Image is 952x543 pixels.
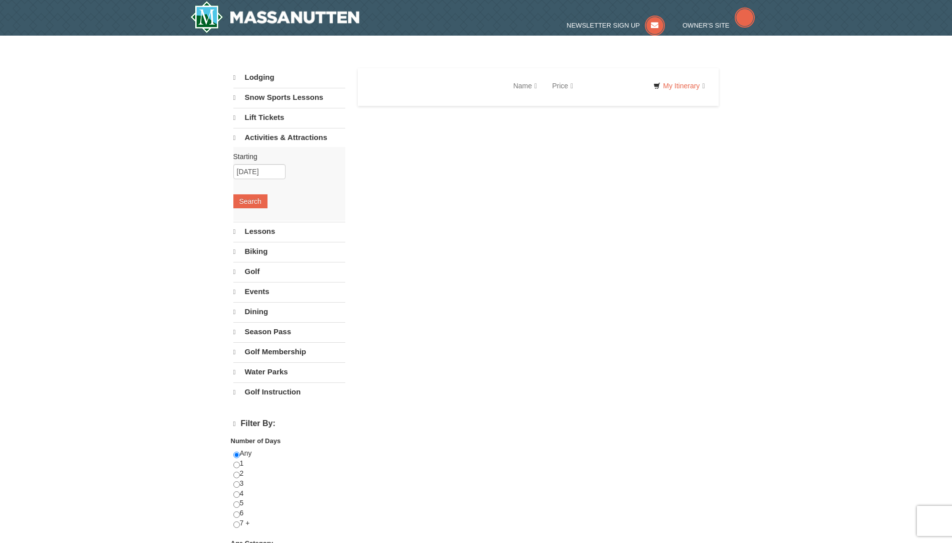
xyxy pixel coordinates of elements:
[567,22,665,29] a: Newsletter Sign Up
[545,76,581,96] a: Price
[233,242,345,261] a: Biking
[233,128,345,147] a: Activities & Attractions
[233,282,345,301] a: Events
[683,22,730,29] span: Owner's Site
[233,322,345,341] a: Season Pass
[647,78,711,93] a: My Itinerary
[233,419,345,429] h4: Filter By:
[233,68,345,87] a: Lodging
[683,22,755,29] a: Owner's Site
[233,382,345,401] a: Golf Instruction
[190,1,360,33] img: Massanutten Resort Logo
[567,22,640,29] span: Newsletter Sign Up
[233,222,345,241] a: Lessons
[233,362,345,381] a: Water Parks
[233,108,345,127] a: Lift Tickets
[190,1,360,33] a: Massanutten Resort
[506,76,545,96] a: Name
[233,262,345,281] a: Golf
[231,437,281,445] strong: Number of Days
[233,302,345,321] a: Dining
[233,88,345,107] a: Snow Sports Lessons
[233,342,345,361] a: Golf Membership
[233,449,345,538] div: Any 1 2 3 4 5 6 7 +
[233,194,267,208] button: Search
[233,152,338,162] label: Starting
